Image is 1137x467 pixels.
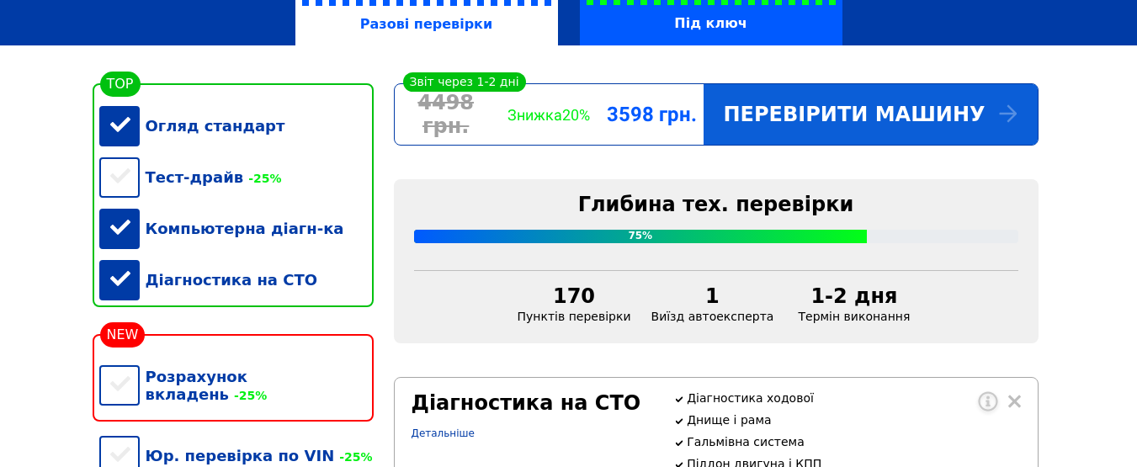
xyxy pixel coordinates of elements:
div: Термін виконання [784,284,924,323]
p: Діагностика ходової [687,391,1020,405]
div: 1-2 дня [794,284,914,308]
a: Детальніше [412,427,475,439]
div: Огляд стандарт [99,100,374,151]
div: 170 [518,284,631,308]
div: 3598 грн. [600,103,703,126]
div: 1 [651,284,774,308]
p: Гальмівна система [687,435,1020,448]
div: 4498 грн. [395,91,497,138]
p: Днище і рама [687,413,1020,427]
div: Виїзд автоексперта [641,284,784,323]
div: Діагностика на СТО [412,391,654,415]
div: Діагностика на СТО [99,254,374,305]
div: 75% [414,230,868,243]
div: Тест-драйв [99,151,374,203]
div: Розрахунок вкладень [99,351,374,420]
div: Знижка [497,106,600,124]
div: Глибина тех. перевірки [414,193,1018,216]
span: -25% [334,450,372,464]
span: -25% [229,389,267,402]
span: 20% [562,106,590,124]
span: -25% [243,172,281,185]
div: Компьютерна діагн-ка [99,203,374,254]
div: Перевірити машину [704,84,1038,145]
div: Пунктів перевірки [507,284,641,323]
